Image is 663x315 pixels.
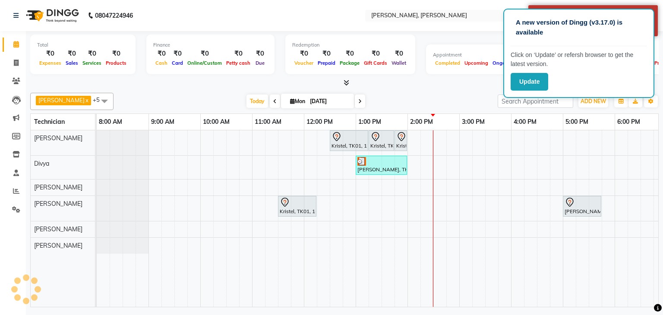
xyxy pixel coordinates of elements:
div: ₹0 [63,49,80,59]
input: Search Appointment [498,94,573,108]
span: Expenses [37,60,63,66]
div: ₹0 [292,49,316,59]
div: Kristel, TK01, 01:45 PM-02:00 PM, Permanent Nail Paint - Solid Color (Toes) [395,132,406,150]
div: Kristel, TK01, 12:30 PM-01:15 PM, Nail Extension - Acrylic (Hand) [331,132,367,150]
span: Upcoming [462,60,490,66]
div: ₹0 [316,49,338,59]
a: 6:00 PM [615,116,642,128]
span: Products [104,60,129,66]
a: 1:00 PM [356,116,383,128]
img: logo [22,3,81,28]
p: Click on ‘Update’ or refersh browser to get the latest version. [511,50,647,69]
span: Divya [34,160,49,167]
input: 2025-09-01 [307,95,350,108]
span: Prepaid [316,60,338,66]
div: ₹0 [224,49,253,59]
span: Due [253,60,267,66]
a: x [85,97,88,104]
div: Total [37,41,129,49]
b: 08047224946 [95,3,133,28]
span: Package [338,60,362,66]
span: [PERSON_NAME] [34,200,82,208]
span: Technician [34,118,65,126]
span: ADD NEW [581,98,606,104]
span: Services [80,60,104,66]
span: [PERSON_NAME] [34,225,82,233]
span: [PERSON_NAME] [34,242,82,249]
a: 2:00 PM [408,116,435,128]
span: Completed [433,60,462,66]
div: Kristel, TK01, 01:15 PM-01:45 PM, Permanent Nail Paint - Solid Color (Hand) [369,132,393,150]
span: Card [170,60,185,66]
a: 9:00 AM [149,116,177,128]
a: 5:00 PM [563,116,590,128]
span: [PERSON_NAME] [34,183,82,191]
a: 8:00 AM [97,116,124,128]
div: ₹0 [338,49,362,59]
a: 4:00 PM [511,116,539,128]
div: ₹0 [253,49,268,59]
div: ₹0 [153,49,170,59]
span: Cash [153,60,170,66]
button: Update [511,73,548,91]
span: [PERSON_NAME] [38,97,85,104]
div: ₹0 [389,49,408,59]
div: Finance [153,41,268,49]
span: Petty cash [224,60,253,66]
div: ₹0 [104,49,129,59]
div: ₹0 [185,49,224,59]
div: [PERSON_NAME], TK03, 01:00 PM-02:00 PM, Permanent Nail Paint - French (Hand) [357,157,406,173]
p: A new version of Dingg (v3.17.0) is available [516,18,642,37]
a: 12:00 PM [304,116,335,128]
span: Gift Cards [362,60,389,66]
div: [PERSON_NAME], TK02, 05:00 PM-05:45 PM, Permanent Nail Paint - Solid Color (Hand) [564,197,600,215]
span: Mon [288,98,307,104]
a: 11:00 AM [253,116,284,128]
span: [PERSON_NAME] [34,134,82,142]
div: ₹0 [80,49,104,59]
span: +5 [93,96,106,103]
a: 3:00 PM [460,116,487,128]
div: Appointment [433,51,540,59]
span: Online/Custom [185,60,224,66]
span: Wallet [389,60,408,66]
div: Redemption [292,41,408,49]
a: 10:00 AM [201,116,232,128]
div: ₹0 [362,49,389,59]
div: Kristel, TK01, 11:30 AM-12:15 PM, Café H&F Pedicure [279,197,316,215]
div: ₹0 [170,49,185,59]
span: Sales [63,60,80,66]
button: ADD NEW [578,95,608,107]
span: Today [246,94,268,108]
span: Ongoing [490,60,515,66]
div: ₹0 [37,49,63,59]
span: Voucher [292,60,316,66]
